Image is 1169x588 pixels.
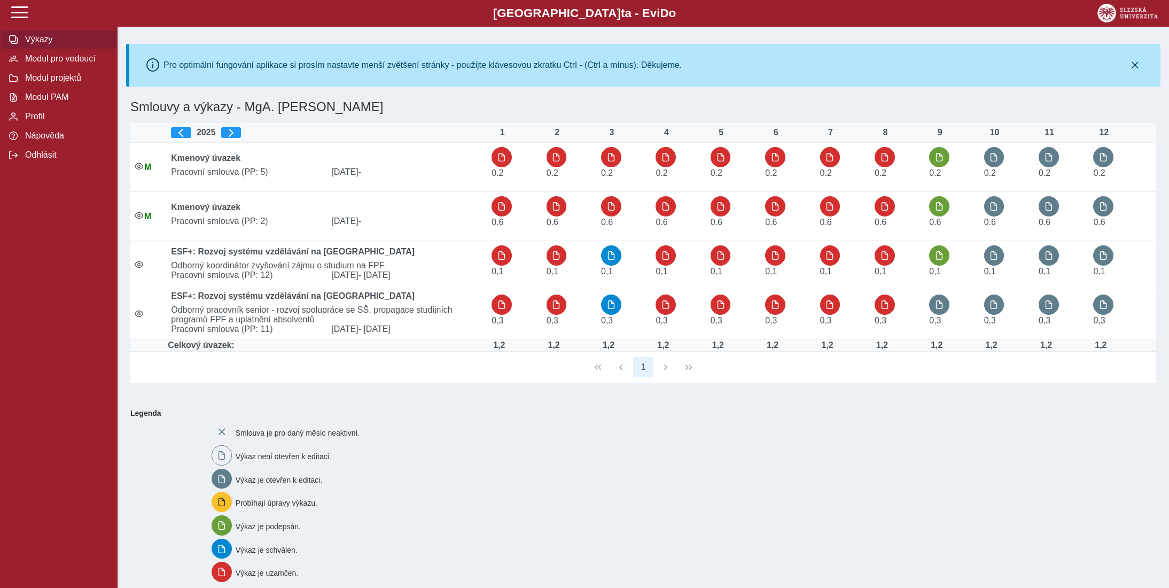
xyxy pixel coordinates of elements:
span: Modul projektů [22,73,108,83]
div: Úvazek : 9,6 h / den. 48 h / týden. [926,341,947,350]
span: - [359,216,361,226]
span: Úvazek : 1,6 h / den. 8 h / týden. [711,168,722,177]
div: 2025 [171,127,483,138]
span: Úvazek : 2,4 h / den. 12 h / týden. [820,316,832,325]
span: Probíhají úpravy výkazu. [236,499,317,507]
div: Úvazek : 9,6 h / den. 48 h / týden. [707,341,729,350]
span: Údaje souhlasí s údaji v Magionu [144,163,151,172]
span: Úvazek : 1,6 h / den. 8 h / týden. [1039,168,1050,177]
div: Úvazek : 9,6 h / den. 48 h / týden. [598,341,619,350]
span: Úvazek : 1,6 h / den. 8 h / týden. [929,168,941,177]
span: D [660,6,668,20]
span: Úvazek : 1,6 h / den. 8 h / týden. [656,168,667,177]
i: Smlouva je aktivní [135,310,143,318]
span: Úvazek : 1,6 h / den. 8 h / týden. [601,168,613,177]
i: Smlouva je aktivní [135,260,143,269]
span: t [621,6,625,20]
span: Úvazek : 0,8 h / den. 4 h / týden. [984,267,996,276]
span: Úvazek : 4,8 h / den. 24 h / týden. [601,218,613,227]
div: Úvazek : 9,6 h / den. 48 h / týden. [817,341,838,350]
span: Úvazek : 0,8 h / den. 4 h / týden. [601,267,613,276]
span: Úvazek : 1,6 h / den. 8 h / týden. [820,168,832,177]
span: Údaje souhlasí s údaji v Magionu [144,212,151,221]
span: Úvazek : 0,8 h / den. 4 h / týden. [875,267,886,276]
span: Pracovní smlouva (PP: 11) [167,324,327,334]
span: Pracovní smlouva (PP: 2) [167,216,327,226]
span: Úvazek : 2,4 h / den. 12 h / týden. [711,316,722,325]
div: 10 [984,128,1006,137]
span: Úvazek : 1,6 h / den. 8 h / týden. [1093,168,1105,177]
span: Odhlásit [22,150,108,160]
div: Úvazek : 9,6 h / den. 48 h / týden. [1090,341,1111,350]
div: Úvazek : 9,6 h / den. 48 h / týden. [762,341,783,350]
i: Smlouva je aktivní [135,211,143,220]
span: - [DATE] [359,324,391,334]
span: Úvazek : 4,8 h / den. 24 h / týden. [765,218,777,227]
span: Pracovní smlouva (PP: 12) [167,270,327,280]
span: Výkaz je schválen. [236,545,298,554]
div: Úvazek : 9,6 h / den. 48 h / týden. [871,341,893,350]
span: Úvazek : 2,4 h / den. 12 h / týden. [929,316,941,325]
span: Odborný koordinátor zvyšování zájmu o studium na FPF [167,261,487,270]
span: [DATE] [327,216,487,226]
span: Úvazek : 2,4 h / den. 12 h / týden. [656,316,667,325]
div: 5 [711,128,732,137]
span: Výkaz je otevřen k editaci. [236,475,323,484]
div: 6 [765,128,786,137]
span: Výkaz je uzamčen. [236,569,299,577]
span: - [DATE] [359,270,391,280]
b: [GEOGRAPHIC_DATA] a - Evi [32,6,1137,20]
b: Kmenový úvazek [171,203,240,212]
div: Pro optimální fungování aplikace si prosím nastavte menší zvětšení stránky - použijte klávesovou ... [163,60,682,70]
span: Výkaz není otevřen k editaci. [236,452,331,461]
span: Modul PAM [22,92,108,102]
span: Úvazek : 4,8 h / den. 24 h / týden. [875,218,886,227]
span: Odborný pracovník senior - rozvoj spolupráce se SŠ, propagace studijních programů FPF a uplatnění... [167,305,487,324]
span: Úvazek : 4,8 h / den. 24 h / týden. [1093,218,1105,227]
span: Úvazek : 0,8 h / den. 4 h / týden. [1093,267,1105,276]
span: Úvazek : 0,8 h / den. 4 h / týden. [656,267,667,276]
b: ESF+: Rozvoj systému vzdělávání na [GEOGRAPHIC_DATA] [171,291,415,300]
span: Úvazek : 0,8 h / den. 4 h / týden. [820,267,832,276]
span: Úvazek : 4,8 h / den. 24 h / týden. [984,218,996,227]
span: - [359,167,361,176]
span: Úvazek : 0,8 h / den. 4 h / týden. [711,267,722,276]
span: [DATE] [327,167,487,177]
span: Úvazek : 2,4 h / den. 12 h / týden. [984,316,996,325]
div: 1 [492,128,513,137]
span: Pracovní smlouva (PP: 5) [167,167,327,177]
span: Smlouva je pro daný měsíc neaktivní. [236,429,360,437]
div: 7 [820,128,841,137]
div: 12 [1093,128,1115,137]
span: Úvazek : 2,4 h / den. 12 h / týden. [547,316,558,325]
span: Úvazek : 2,4 h / den. 12 h / týden. [765,316,777,325]
img: logo_web_su.png [1097,4,1158,22]
span: Úvazek : 2,4 h / den. 12 h / týden. [1039,316,1050,325]
div: Úvazek : 9,6 h / den. 48 h / týden. [981,341,1002,350]
div: Úvazek : 9,6 h / den. 48 h / týden. [1035,341,1057,350]
span: Profil [22,112,108,121]
span: Úvazek : 0,8 h / den. 4 h / týden. [547,267,558,276]
b: Kmenový úvazek [171,153,240,163]
span: Úvazek : 1,6 h / den. 8 h / týden. [765,168,777,177]
h1: Smlouvy a výkazy - MgA. [PERSON_NAME] [126,95,988,119]
span: Výkazy [22,35,108,44]
span: Úvazek : 4,8 h / den. 24 h / týden. [711,218,722,227]
div: 3 [601,128,622,137]
span: Úvazek : 2,4 h / den. 12 h / týden. [492,316,503,325]
div: 4 [656,128,677,137]
div: Úvazek : 9,6 h / den. 48 h / týden. [543,341,565,350]
span: Modul pro vedoucí [22,54,108,64]
span: Úvazek : 1,6 h / den. 8 h / týden. [875,168,886,177]
span: Úvazek : 2,4 h / den. 12 h / týden. [875,316,886,325]
b: ESF+: Rozvoj systému vzdělávání na [GEOGRAPHIC_DATA] [171,247,415,256]
span: Úvazek : 2,4 h / den. 12 h / týden. [1093,316,1105,325]
span: Úvazek : 4,8 h / den. 24 h / týden. [929,218,941,227]
div: 8 [875,128,896,137]
span: Úvazek : 1,6 h / den. 8 h / týden. [984,168,996,177]
div: Úvazek : 9,6 h / den. 48 h / týden. [652,341,674,350]
span: Úvazek : 0,8 h / den. 4 h / týden. [765,267,777,276]
div: 2 [547,128,568,137]
div: Úvazek : 9,6 h / den. 48 h / týden. [488,341,510,350]
span: Úvazek : 4,8 h / den. 24 h / týden. [492,218,503,227]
